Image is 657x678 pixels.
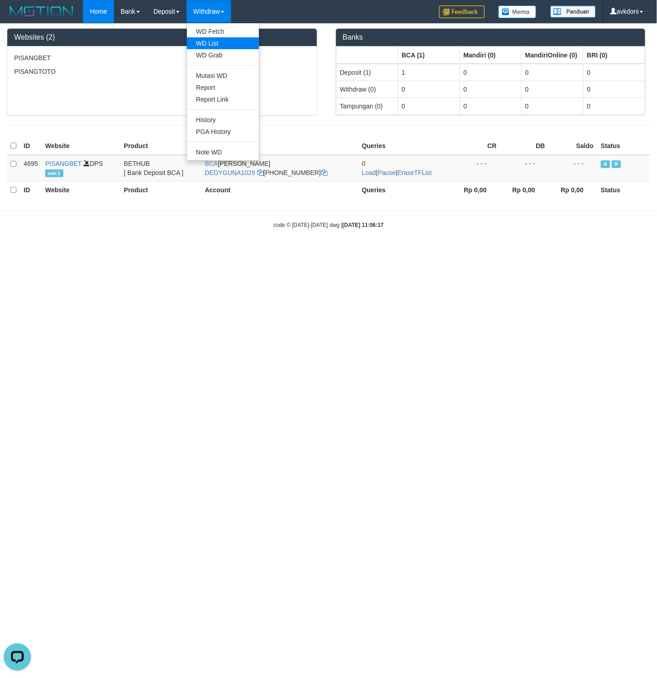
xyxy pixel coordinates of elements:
th: Status [597,137,650,155]
th: Group: activate to sort column ascending [522,46,584,64]
td: 0 [460,81,522,98]
td: DPS [41,155,120,181]
p: PISANGTOTO [14,67,310,76]
span: Active [601,160,610,168]
a: PGA History [187,126,259,138]
a: EraseTFList [398,169,432,176]
a: PISANGBET [45,160,82,167]
td: 0 [583,98,645,114]
th: Group: activate to sort column ascending [398,46,460,64]
td: 0 [583,81,645,98]
th: Group: activate to sort column ascending [583,46,645,64]
img: MOTION_logo.png [7,5,76,18]
img: panduan.png [550,5,596,18]
strong: [DATE] 11:06:17 [342,222,383,228]
h3: Banks [343,33,639,41]
a: Report [187,82,259,93]
span: avk-1 [45,169,63,177]
a: Copy 7985845158 to clipboard [321,169,327,176]
td: Tampungan (0) [336,98,398,114]
a: Load [362,169,376,176]
th: Queries [358,137,452,155]
span: | | [362,160,432,176]
th: DB [500,137,548,155]
th: Group: activate to sort column ascending [460,46,522,64]
img: Feedback.jpg [439,5,485,18]
a: Note WD [187,146,259,158]
td: 0 [398,81,460,98]
td: 0 [522,98,584,114]
td: 0 [583,64,645,81]
td: 1 [398,64,460,81]
p: PISANGBET [14,53,310,62]
td: Withdraw (0) [336,81,398,98]
th: Saldo [549,137,597,155]
th: Rp 0,00 [549,181,597,198]
td: Deposit (1) [336,64,398,81]
th: Status [597,181,650,198]
a: DEDYGUNA1029 [205,169,255,176]
td: 0 [522,81,584,98]
td: - - - [500,155,548,181]
small: code © [DATE]-[DATE] dwg | [274,222,384,228]
td: - - - [452,155,500,181]
a: WD Fetch [187,26,259,37]
a: Report Link [187,93,259,105]
td: 0 [460,64,522,81]
th: ID [20,137,41,155]
img: Button%20Memo.svg [498,5,537,18]
a: Copy DEDYGUNA1029 to clipboard [257,169,264,176]
a: History [187,114,259,126]
a: Pause [378,169,396,176]
span: Running [612,160,621,168]
span: 0 [362,160,366,167]
td: BETHUB [ Bank Deposit BCA ] [120,155,202,181]
button: Open LiveChat chat widget [4,4,31,31]
td: 0 [398,98,460,114]
td: - - - [549,155,597,181]
th: Account [201,137,358,155]
th: CR [452,137,500,155]
th: Account [201,181,358,198]
td: 0 [460,98,522,114]
td: 4695 [20,155,41,181]
a: Mutasi WD [187,70,259,82]
th: Rp 0,00 [500,181,548,198]
th: Rp 0,00 [452,181,500,198]
th: Group: activate to sort column ascending [336,46,398,64]
th: Product [120,137,202,155]
th: ID [20,181,41,198]
th: Website [41,137,120,155]
h3: Websites (2) [14,33,310,41]
span: BCA [205,160,218,167]
td: [PERSON_NAME] [PHONE_NUMBER] [201,155,358,181]
a: WD List [187,37,259,49]
th: Website [41,181,120,198]
a: WD Grab [187,49,259,61]
td: 0 [522,64,584,81]
th: Product [120,181,202,198]
th: Queries [358,181,452,198]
